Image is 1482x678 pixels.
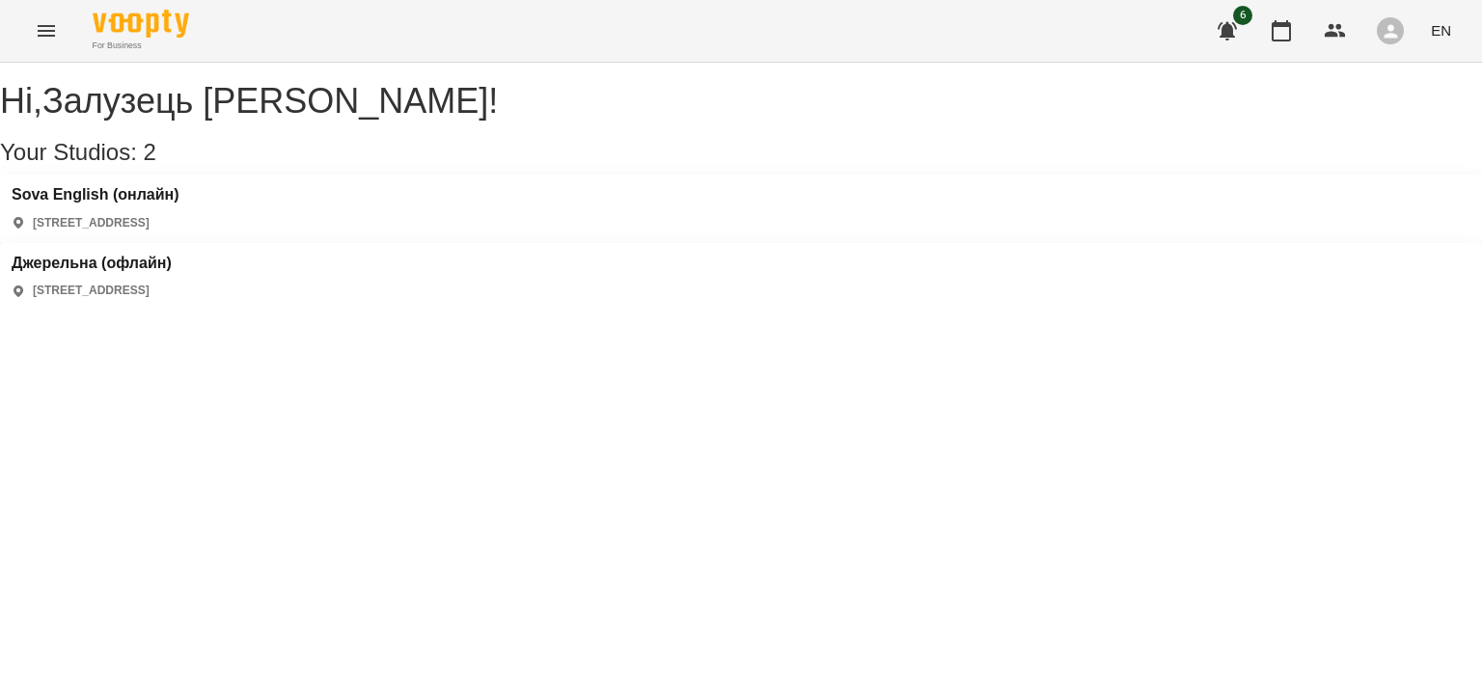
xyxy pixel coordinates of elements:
[33,283,150,299] p: [STREET_ADDRESS]
[12,255,172,272] a: Джерельна (офлайн)
[33,215,150,231] p: [STREET_ADDRESS]
[12,186,179,203] a: Sova English (онлайн)
[23,8,69,54] button: Menu
[1423,13,1459,48] button: EN
[93,40,189,52] span: For Business
[93,10,189,38] img: Voopty Logo
[1431,20,1451,41] span: EN
[144,139,156,165] span: 2
[1233,6,1252,25] span: 6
